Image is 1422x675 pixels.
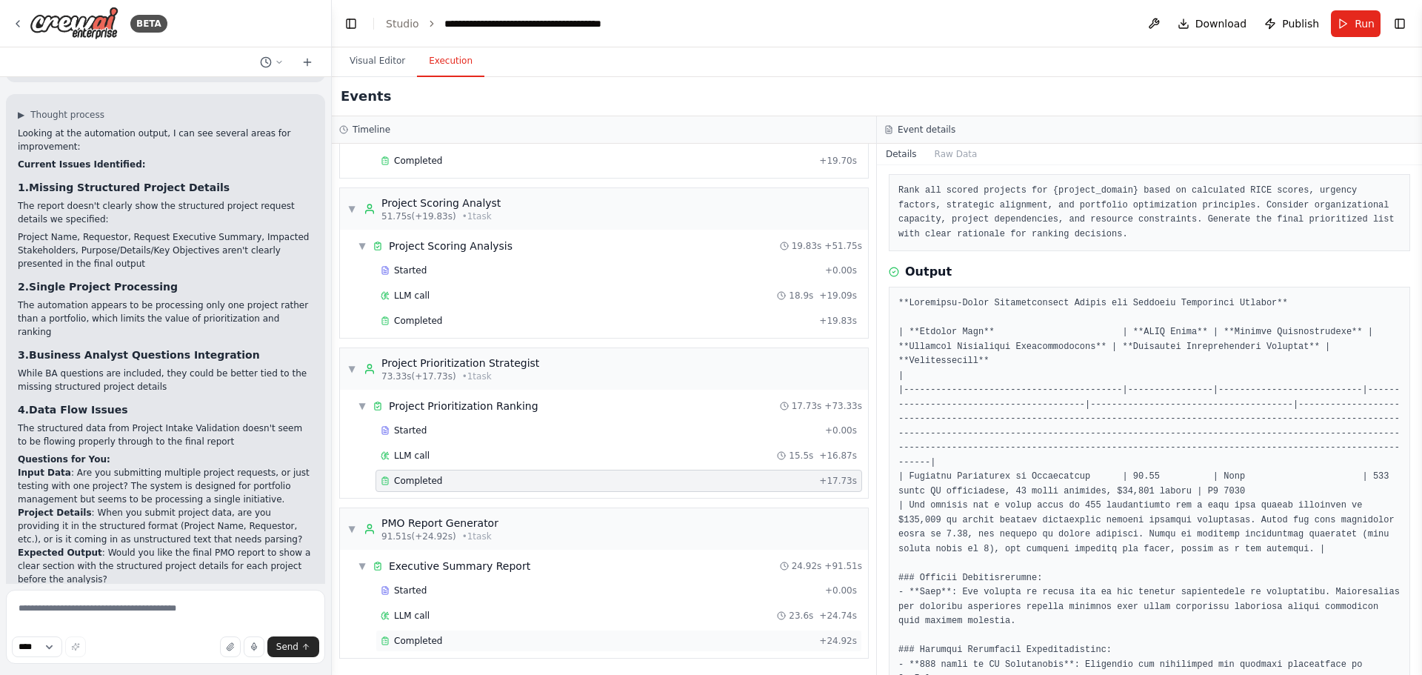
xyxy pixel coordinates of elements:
[898,184,1401,242] pre: Rank all scored projects for {project_domain} based on calculated RICE scores, urgency factors, s...
[462,531,492,542] span: • 1 task
[417,46,484,77] button: Execution
[1331,10,1381,37] button: Run
[276,641,298,653] span: Send
[267,636,319,657] button: Send
[1195,16,1247,31] span: Download
[926,144,987,164] button: Raw Data
[825,265,857,276] span: + 0.00s
[819,475,857,487] span: + 17.73s
[18,279,313,294] h3: 2.
[220,636,241,657] button: Upload files
[819,610,857,622] span: + 24.74s
[347,523,356,535] span: ▼
[381,516,498,531] div: PMO Report Generator
[819,315,857,327] span: + 19.83s
[381,531,456,542] span: 91.51s (+24.92s)
[18,230,313,270] li: Project Name, Requestor, Request Executive Summary, Impacted Stakeholders, Purpose/Details/Key Ob...
[824,240,862,252] span: + 51.75s
[353,124,390,136] h3: Timeline
[1258,10,1325,37] button: Publish
[1389,13,1410,34] button: Show right sidebar
[824,560,862,572] span: + 91.51s
[254,53,290,71] button: Switch to previous chat
[381,356,539,370] div: Project Prioritization Strategist
[29,404,128,416] strong: Data Flow Issues
[386,16,611,31] nav: breadcrumb
[18,367,313,393] p: While BA questions are included, they could be better tied to the missing structured project details
[792,560,822,572] span: 24.92s
[389,399,538,413] span: Project Prioritization Ranking
[389,559,530,573] span: Executive Summary Report
[819,290,857,302] span: + 19.09s
[30,7,118,40] img: Logo
[394,315,442,327] span: Completed
[394,610,430,622] span: LLM call
[18,468,71,478] strong: Input Data
[18,159,146,170] strong: Current Issues Identified:
[1172,10,1253,37] button: Download
[824,400,862,412] span: + 73.33s
[30,109,104,121] span: Thought process
[358,240,367,252] span: ▼
[394,475,442,487] span: Completed
[18,180,313,195] h3: 1.
[789,610,813,622] span: 23.6s
[792,240,822,252] span: 19.83s
[18,546,313,586] p: : Would you like the final PMO report to show a clear section with the structured project details...
[381,370,456,382] span: 73.33s (+17.73s)
[394,450,430,462] span: LLM call
[347,203,356,215] span: ▼
[394,265,427,276] span: Started
[347,363,356,375] span: ▼
[877,144,926,164] button: Details
[18,506,313,546] p: : When you submit project data, are you providing it in the structured format (Project Name, Requ...
[898,124,955,136] h3: Event details
[29,182,230,193] strong: Missing Structured Project Details
[130,15,167,33] div: BETA
[341,13,361,34] button: Hide left sidebar
[792,400,822,412] span: 17.73s
[1282,16,1319,31] span: Publish
[18,109,104,121] button: ▶Thought process
[18,508,92,518] strong: Project Details
[825,585,857,596] span: + 0.00s
[18,466,313,506] p: : Are you submitting multiple project requests, or just testing with one project? The system is d...
[394,425,427,436] span: Started
[825,425,857,436] span: + 0.00s
[394,635,442,647] span: Completed
[65,636,86,657] button: Improve this prompt
[386,18,419,30] a: Studio
[338,46,417,77] button: Visual Editor
[389,239,513,253] span: Project Scoring Analysis
[18,348,313,362] h3: 3.
[18,548,102,558] strong: Expected Output
[819,155,857,167] span: + 19.70s
[18,127,313,153] p: Looking at the automation output, I can see several areas for improvement:
[358,560,367,572] span: ▼
[394,585,427,596] span: Started
[18,199,313,226] p: The report doesn't clearly show the structured project request details we specified:
[462,370,492,382] span: • 1 task
[18,402,313,417] h3: 4.
[381,196,501,210] div: Project Scoring Analyst
[18,454,110,465] strong: Questions for You:
[18,299,313,339] p: The automation appears to be processing only one project rather than a portfolio, which limits th...
[29,349,260,361] strong: Business Analyst Questions Integration
[18,109,24,121] span: ▶
[341,86,391,107] h2: Events
[358,400,367,412] span: ▼
[819,635,857,647] span: + 24.92s
[296,53,319,71] button: Start a new chat
[1355,16,1375,31] span: Run
[29,281,178,293] strong: Single Project Processing
[244,636,264,657] button: Click to speak your automation idea
[381,210,456,222] span: 51.75s (+19.83s)
[789,290,813,302] span: 18.9s
[819,450,857,462] span: + 16.87s
[18,422,313,448] p: The structured data from Project Intake Validation doesn't seem to be flowing properly through to...
[789,450,813,462] span: 15.5s
[462,210,492,222] span: • 1 task
[905,263,952,281] h3: Output
[394,155,442,167] span: Completed
[394,290,430,302] span: LLM call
